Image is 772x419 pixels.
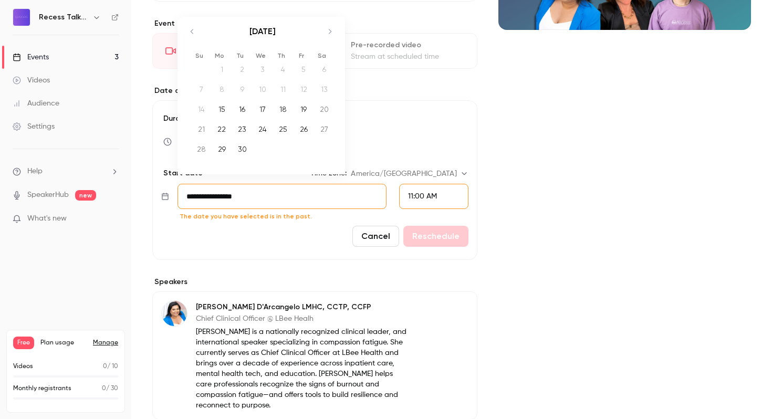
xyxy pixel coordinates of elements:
span: What's new [27,213,67,224]
td: Not available. Sunday, September 14, 2025 [191,99,212,119]
div: 23 [234,121,251,137]
td: Thursday, September 25, 2025 [273,119,294,139]
label: Date and time [152,86,477,96]
h6: Recess Talks For Those Who Care [39,12,88,23]
div: 2 [234,61,251,77]
small: Su [195,52,203,59]
td: Friday, September 19, 2025 [294,99,314,119]
div: 11 [275,81,291,97]
td: Not available. Thursday, September 11, 2025 [273,79,294,99]
div: 6 [316,61,332,77]
div: 9 [234,81,251,97]
div: From [399,184,468,209]
li: help-dropdown-opener [13,166,119,177]
small: Mo [215,52,224,59]
a: SpeakerHub [27,190,69,201]
p: [PERSON_NAME] is a nationally recognized clinical leader, and international speaker specializing ... [196,327,409,411]
td: Not available. Tuesday, September 9, 2025 [232,79,253,99]
div: 19 [296,101,312,117]
div: Events [13,52,49,62]
td: Thursday, September 18, 2025 [273,99,294,119]
td: Not available. Saturday, September 13, 2025 [314,79,335,99]
div: 1 [214,61,230,77]
iframe: Noticeable Trigger [106,214,119,224]
p: / 10 [103,362,118,371]
label: Speakers [152,277,477,287]
td: Not available. Thursday, September 4, 2025 [273,59,294,79]
div: Calendar [178,17,345,170]
span: Help [27,166,43,177]
td: Not available. Sunday, September 7, 2025 [191,79,212,99]
td: Wednesday, September 24, 2025 [253,119,273,139]
div: 28 [193,141,210,157]
td: Monday, September 22, 2025 [212,119,232,139]
td: Not available. Monday, September 1, 2025 [212,59,232,79]
div: 29 [214,141,230,157]
td: Saturday, September 27, 2025 [314,119,335,139]
td: Not available. Saturday, September 6, 2025 [314,59,335,79]
span: 11:00 AM [408,193,437,200]
div: 17 [255,101,271,117]
td: Tuesday, September 23, 2025 [232,119,253,139]
div: 22 [214,121,230,137]
div: 10 [255,81,271,97]
td: Friday, September 26, 2025 [294,119,314,139]
div: Stream at scheduled time [351,51,464,62]
p: / 30 [102,384,118,393]
div: 20 [316,101,332,117]
div: 5 [296,61,312,77]
div: 30 [234,141,251,157]
small: Tu [236,52,244,59]
span: 0 [102,385,106,392]
span: The date you have selected is in the past. [180,212,312,221]
div: 27 [316,121,332,137]
td: Sunday, September 28, 2025 [191,139,212,159]
td: Not available. Friday, September 12, 2025 [294,79,314,99]
td: Not available. Wednesday, September 3, 2025 [253,59,273,79]
p: Videos [13,362,33,371]
td: Monday, September 15, 2025 [212,99,232,119]
label: Duration [161,113,468,124]
td: Monday, September 29, 2025 [212,139,232,159]
small: Th [277,52,285,59]
div: 26 [296,121,312,137]
div: LiveGo live at scheduled time [152,33,312,69]
p: Event type [152,18,477,29]
div: Settings [13,121,55,132]
div: 4 [275,61,291,77]
td: Not available. Wednesday, September 10, 2025 [253,79,273,99]
td: Sunday, September 21, 2025 [191,119,212,139]
td: Not available. Monday, September 8, 2025 [212,79,232,99]
input: Tue, Feb 17, 2026 [178,184,387,209]
div: Audience [13,98,59,109]
strong: [DATE] [249,26,276,36]
div: America/[GEOGRAPHIC_DATA] [351,169,468,179]
p: Monthly registrants [13,384,71,393]
div: 14 [193,101,210,117]
td: Saturday, September 20, 2025 [314,99,335,119]
div: 13 [316,81,332,97]
div: 18 [275,101,291,117]
div: 24 [255,121,271,137]
td: Not available. Tuesday, September 2, 2025 [232,59,253,79]
div: 12 [296,81,312,97]
img: Recess Talks For Those Who Care [13,9,30,26]
p: [PERSON_NAME] D'Arcangelo LMHC, CCTP, CCFP [196,302,409,312]
td: Not available. Friday, September 5, 2025 [294,59,314,79]
div: 3 [255,61,271,77]
button: Cancel [352,226,399,247]
div: Videos [13,75,50,86]
td: Tuesday, September 30, 2025 [232,139,253,159]
div: 16 [234,101,251,117]
img: Natasha D'Arcangelo LMHC, CCTP, CCFP [162,301,187,326]
td: Tuesday, September 16, 2025 [232,99,253,119]
div: Pre-recorded videoStream at scheduled time [317,33,477,69]
div: 8 [214,81,230,97]
small: Fr [299,52,304,59]
p: Chief Clinical Officer @ LBee Healh [196,313,409,324]
div: Pre-recorded video [351,40,464,50]
div: 21 [193,121,210,137]
td: Wednesday, September 17, 2025 [253,99,273,119]
small: We [256,52,266,59]
div: 25 [275,121,291,137]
